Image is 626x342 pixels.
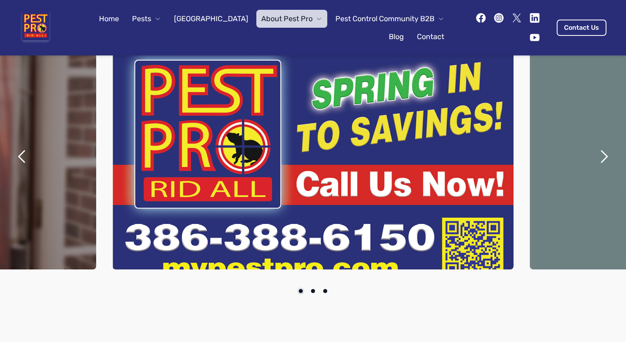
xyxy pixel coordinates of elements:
button: Pests [127,10,166,28]
button: previous [8,143,36,170]
span: Pest Control Community B2B [335,13,434,24]
button: Pest Control Community B2B [331,10,449,28]
a: Home [94,10,124,28]
button: next [590,143,618,170]
a: Contact Us [557,20,606,36]
a: Blog [384,28,409,46]
button: About Pest Pro [256,10,327,28]
span: About Pest Pro [261,13,313,24]
a: Contact [412,28,449,46]
span: Pests [132,13,151,24]
a: [GEOGRAPHIC_DATA] [169,10,253,28]
img: Pest Pro Rid All [20,11,52,44]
